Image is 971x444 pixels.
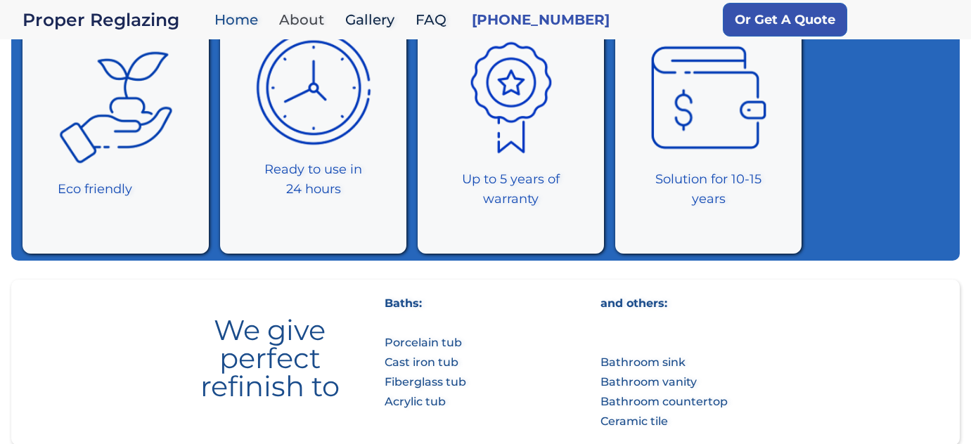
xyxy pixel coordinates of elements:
div: Up to 5 years of warranty [453,169,569,209]
div: Porcelain tub Cast iron tub Fiberglass tub Acrylic tub [385,294,466,412]
a: FAQ [409,5,461,35]
a: Gallery [338,5,409,35]
a: Home [207,5,272,35]
div: Solution for 10-15 years [650,169,766,209]
div: Eco friendly [58,179,132,199]
strong: and others:‍ [600,296,667,310]
a: [PHONE_NUMBER] [472,10,610,30]
div: Proper Reglazing [22,10,207,30]
a: About [272,5,338,35]
div: We give perfect refinish to [169,305,371,400]
a: Or Get A Quote [723,3,847,37]
div: Ready to use in 24 hours ‍ [255,159,371,218]
strong: ‍ Bathroom sink Bathroom vanity Bathroom countertop Ceramic tile [600,355,728,428]
a: home [22,10,207,30]
strong: Baths: [385,296,422,310]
